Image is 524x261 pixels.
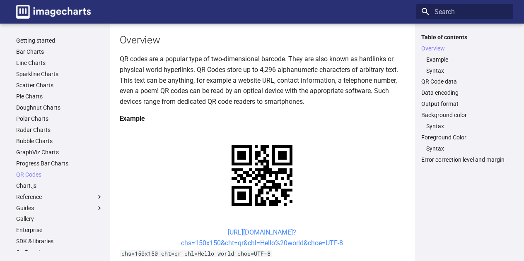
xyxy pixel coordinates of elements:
a: Error correction level and margin [421,156,508,163]
label: Reference [16,193,103,201]
label: Guides [16,204,103,212]
a: Foreground Color [421,134,508,141]
input: Search [416,4,513,19]
a: Getting started [16,37,103,44]
nav: Table of contents [416,34,513,164]
a: Image-Charts documentation [13,2,94,22]
label: Table of contents [416,34,513,41]
a: Sparkline Charts [16,70,103,78]
a: [URL][DOMAIN_NAME]?chs=150x150&cht=qr&chl=Hello%20world&choe=UTF-8 [181,228,343,247]
a: Syntax [426,145,508,152]
a: Scatter Charts [16,81,103,89]
a: QR Codes [16,171,103,178]
p: QR codes are a popular type of two-dimensional barcode. They are also known as hardlinks or physi... [120,54,405,107]
a: Data encoding [421,89,508,96]
a: Gallery [16,215,103,223]
a: GraphViz Charts [16,148,103,156]
a: Bubble Charts [16,137,103,145]
a: Syntax [426,122,508,130]
a: SDK & libraries [16,237,103,245]
a: Example [426,56,508,63]
img: chart [217,131,307,220]
a: On Premise [16,249,103,256]
a: Chart.js [16,182,103,189]
a: Syntax [426,67,508,74]
a: Pie Charts [16,93,103,100]
a: QR Code data [421,78,508,85]
h4: Example [120,113,405,124]
a: Progress Bar Charts [16,160,103,167]
a: Overview [421,45,508,52]
a: Doughnut Charts [16,104,103,111]
a: Output format [421,100,508,108]
a: Enterprise [16,226,103,234]
nav: Foreground Color [421,145,508,152]
a: Background color [421,111,508,119]
nav: Background color [421,122,508,130]
a: Radar Charts [16,126,103,134]
code: chs=150x150 cht=qr chl=Hello world choe=UTF-8 [120,250,272,257]
h2: Overview [120,33,405,47]
img: logo [16,5,91,19]
nav: Overview [421,56,508,74]
a: Bar Charts [16,48,103,55]
a: Line Charts [16,59,103,67]
a: Polar Charts [16,115,103,122]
